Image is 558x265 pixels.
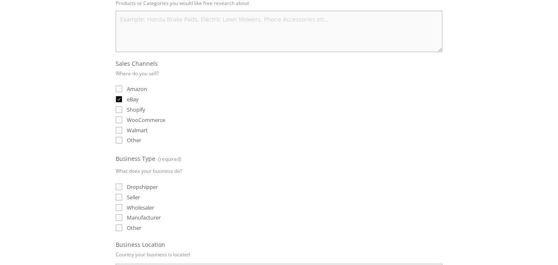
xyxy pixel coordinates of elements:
input: Wholesaler [116,204,122,211]
span: Sales Channels [116,60,158,67]
span: Business Location [116,241,165,248]
span: Other [127,224,141,232]
p: Where do you sell? [116,67,159,79]
input: Seller [116,194,122,201]
input: Walmart [116,127,122,134]
span: Walmart [127,127,148,134]
span: Business Type [116,155,155,162]
span: Dropshipper [127,183,158,191]
span: Amazon [127,85,147,93]
input: Dropshipper [116,184,122,190]
input: Amazon [116,86,122,92]
span: eBay [127,95,139,103]
span: WooCommerce [127,116,165,124]
span: Manufacturer [127,214,161,221]
input: eBay [116,96,122,103]
p: Country your business is located [116,248,190,260]
input: Manufacturer [116,214,122,221]
input: Other [116,224,122,231]
input: Other [116,137,122,143]
span: (required) [158,153,181,165]
p: What does your business do? [116,165,182,177]
input: Shopify [116,106,122,113]
span: Other [127,136,141,144]
input: WooCommerce [116,117,122,123]
span: Wholesaler [127,204,154,211]
span: Shopify [127,106,145,113]
span: Seller [127,193,140,201]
